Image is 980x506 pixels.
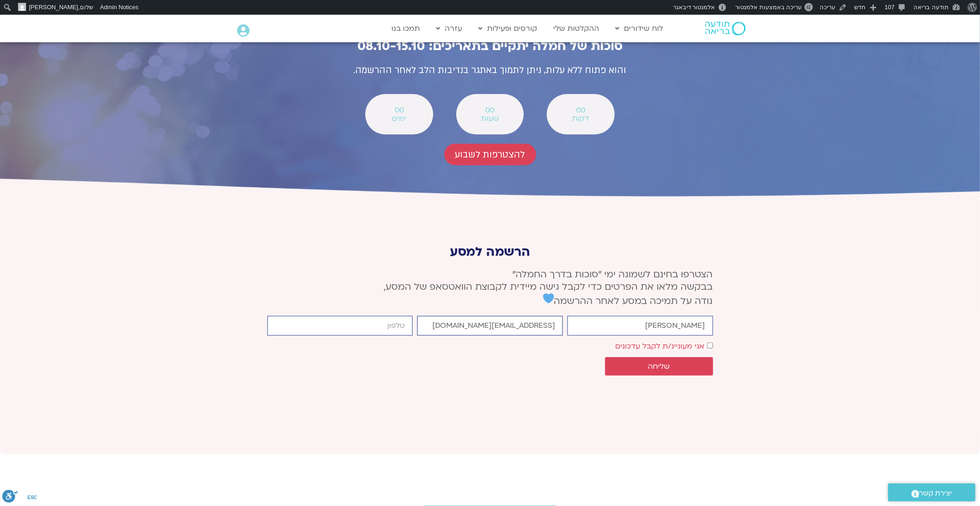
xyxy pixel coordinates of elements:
[919,487,952,500] span: יצירת קשר
[543,293,554,304] img: 💙
[468,106,512,114] span: 00
[611,20,668,37] a: לוח שידורים
[29,4,78,11] span: [PERSON_NAME]
[705,22,746,35] img: תודעה בריאה
[377,114,421,123] span: ימים
[888,484,975,501] a: יצירת קשר
[267,316,713,380] form: טופס חדש
[648,362,670,371] span: שליחה
[444,144,536,165] a: להצטרפות לשבוע
[417,316,563,336] input: אימייל
[267,245,713,259] p: הרשמה למסע
[267,268,713,307] p: הצטרפו בחינם לשמונה ימי ״סוכות בדרך החמלה״
[468,114,512,123] span: שעות
[567,316,713,336] input: שם פרטי
[432,20,467,37] a: עזרה
[735,4,802,11] span: עריכה באמצעות אלמנטור
[474,20,542,37] a: קורסים ופעילות
[377,106,421,114] span: 00
[559,106,602,114] span: 00
[616,342,705,352] label: אני מעוניינ/ת לקבל עדכונים
[288,39,692,53] h2: סוכות של חמלה יתקיים בתאריכים: 08.10-15.10
[549,20,604,37] a: ההקלטות שלי
[455,149,525,160] span: להצטרפות לשבוע
[543,295,713,307] span: נודה על תמיכה במסע לאחר ההרשמה
[387,20,425,37] a: תמכו בנו
[559,114,602,123] span: דקות
[267,316,413,336] input: מותר להשתמש רק במספרים ותווי טלפון (#, -, *, וכו').
[605,357,713,376] button: שליחה
[288,62,692,79] p: והוא פתוח ללא עלות, ניתן לתמוך באתגר בנדיבות הלב לאחר ההרשמה.
[384,281,713,293] span: בבקשה מלאו את הפרטים כדי לקבל גישה מיידית לקבוצת הוואטסאפ של המסע,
